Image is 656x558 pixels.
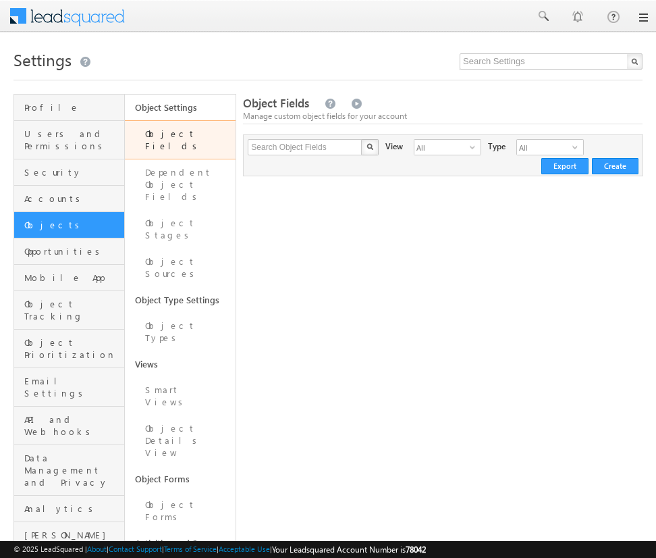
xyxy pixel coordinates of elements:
span: Mobile App [24,272,121,284]
a: Object Forms [125,492,236,530]
a: Acceptable Use [219,544,270,553]
a: Object Forms [125,466,236,492]
a: About [87,544,107,553]
a: Views [125,351,236,377]
img: Search [366,143,373,150]
span: Opportunities [24,245,121,257]
a: Analytics [14,496,124,522]
span: Object Tracking [24,298,121,322]
span: Profile [24,101,121,113]
a: Accounts [14,186,124,212]
a: Dependent Object Fields [125,159,236,210]
span: 78042 [406,544,426,555]
a: Object Details View [125,415,236,466]
a: Activities and Scores [125,530,236,556]
a: Data Management and Privacy [14,445,124,496]
a: Object Fields [125,120,236,159]
span: Users and Permissions [24,128,121,152]
span: API and Webhooks [24,413,121,438]
span: select [572,143,583,151]
a: API and Webhooks [14,407,124,445]
span: Analytics [24,503,121,515]
div: Manage custom object fields for your account [243,110,643,122]
a: Email Settings [14,368,124,407]
span: Email Settings [24,375,121,399]
a: Users and Permissions [14,121,124,159]
a: Mobile App [14,265,124,291]
span: All [414,140,470,155]
span: Object Fields [243,95,309,111]
a: Terms of Service [164,544,217,553]
a: Object Type Settings [125,287,236,313]
span: select [470,143,481,151]
a: Object Tracking [14,291,124,330]
a: Objects [14,212,124,238]
a: Smart Views [125,377,236,415]
a: [PERSON_NAME] [14,522,124,549]
span: Object Prioritization [24,336,121,361]
a: Object Sources [125,249,236,287]
div: View [385,139,403,153]
a: Security [14,159,124,186]
div: Type [488,139,505,153]
button: Export [541,158,589,174]
span: Data Management and Privacy [24,452,121,488]
span: © 2025 LeadSquared | | | | | [13,543,426,556]
a: Opportunities [14,238,124,265]
a: Object Stages [125,210,236,249]
span: Security [24,166,121,178]
button: Create [592,158,638,174]
span: Your Leadsquared Account Number is [272,544,426,555]
span: All [517,140,572,155]
a: Profile [14,95,124,121]
a: Object Prioritization [14,330,124,368]
input: Search Settings [460,53,643,70]
span: Settings [13,49,72,70]
a: Contact Support [109,544,162,553]
span: [PERSON_NAME] [24,529,121,541]
a: Object Types [125,313,236,351]
a: Object Settings [125,95,236,120]
span: Accounts [24,193,121,205]
span: Objects [24,219,121,231]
